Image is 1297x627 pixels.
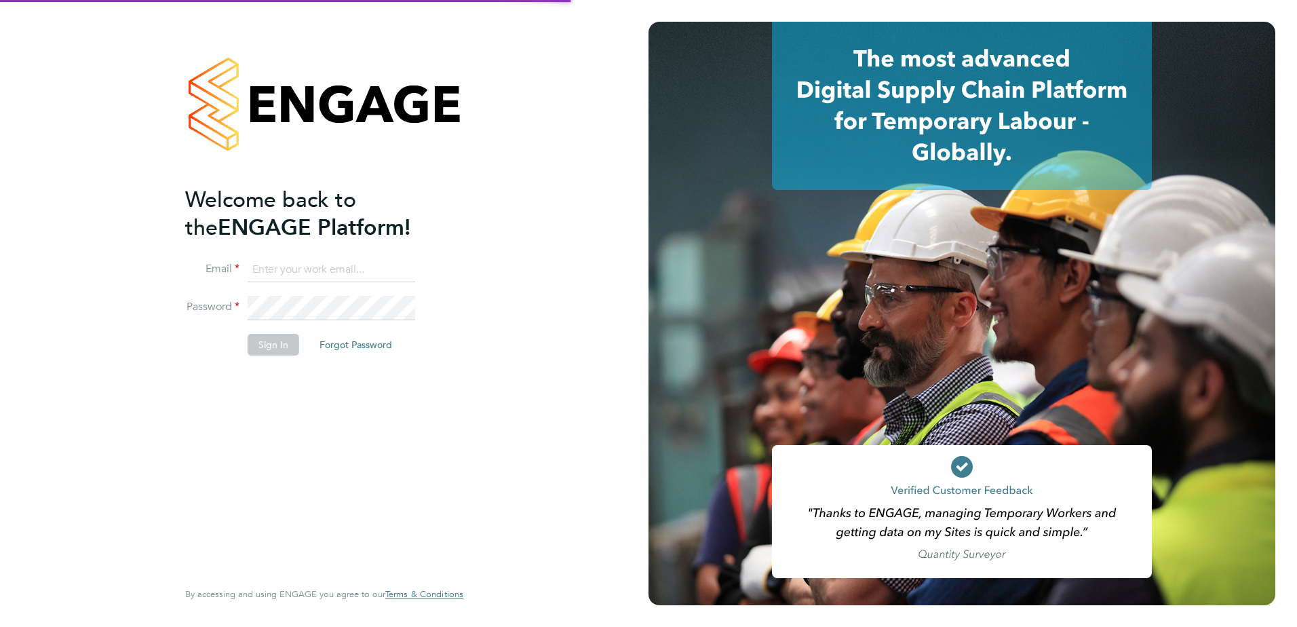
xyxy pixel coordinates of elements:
button: Sign In [248,334,299,356]
button: Forgot Password [309,334,403,356]
span: By accessing and using ENGAGE you agree to our [185,588,463,600]
label: Password [185,300,239,314]
span: Welcome back to the [185,187,356,241]
h2: ENGAGE Platform! [185,186,450,242]
a: Terms & Conditions [385,589,463,600]
span: Terms & Conditions [385,588,463,600]
label: Email [185,262,239,276]
input: Enter your work email... [248,258,415,282]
